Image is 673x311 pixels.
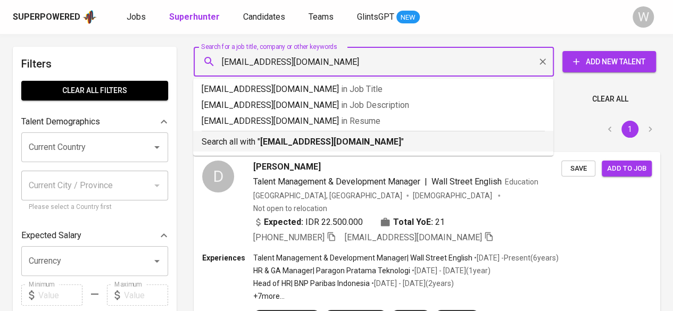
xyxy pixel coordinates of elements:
span: Clear All [592,93,628,106]
span: Teams [309,12,334,22]
div: D [202,161,234,192]
input: Value [124,284,168,306]
p: Please select a Country first [29,202,161,213]
b: Superhunter [169,12,220,22]
span: Candidates [243,12,285,22]
p: • [DATE] - [DATE] ( 2 years ) [370,278,454,289]
button: Clear [535,54,550,69]
span: Add New Talent [571,55,647,69]
button: Add to job [602,161,652,177]
div: Superpowered [13,11,80,23]
p: Talent Management & Development Manager | Wall Street English [253,253,472,263]
a: Candidates [243,11,287,24]
span: 21 [435,216,445,229]
span: NEW [396,12,420,23]
p: [EMAIL_ADDRESS][DOMAIN_NAME] [202,83,545,96]
span: Talent Management & Development Manager [253,176,420,187]
p: +7 more ... [253,291,559,301]
span: GlintsGPT [357,12,394,22]
button: page 1 [621,121,638,138]
span: [DEMOGRAPHIC_DATA] [413,190,494,201]
b: Total YoE: [393,216,433,229]
span: in Job Description [341,100,409,110]
div: W [633,6,654,28]
p: Expected Salary [21,229,81,242]
div: Expected Salary [21,225,168,246]
span: Education [505,178,538,186]
a: GlintsGPT NEW [357,11,420,24]
span: in Resume [341,116,380,126]
a: Superpoweredapp logo [13,9,97,25]
span: [EMAIL_ADDRESS][DOMAIN_NAME] [345,232,482,242]
p: Talent Demographics [21,115,100,128]
p: • [DATE] - Present ( 6 years ) [472,253,559,263]
span: [PERSON_NAME] [253,161,321,173]
a: Teams [309,11,336,24]
span: Save [567,163,590,175]
button: Save [561,161,595,177]
span: in Job Title [341,84,383,94]
span: [PHONE_NUMBER] [253,232,325,242]
button: Add New Talent [562,51,656,72]
span: Add to job [607,163,646,175]
p: Not open to relocation [253,203,327,214]
p: HR & GA Manager | Paragon Pratama Teknologi [253,265,410,276]
span: Clear All filters [30,84,160,97]
p: [EMAIL_ADDRESS][DOMAIN_NAME] [202,99,545,112]
div: IDR 22.500.000 [253,216,363,229]
div: [GEOGRAPHIC_DATA], [GEOGRAPHIC_DATA] [253,190,402,201]
b: Expected: [264,216,303,229]
a: Superhunter [169,11,222,24]
div: Talent Demographics [21,111,168,132]
span: Wall Street English [431,176,502,187]
nav: pagination navigation [600,121,660,138]
span: | [425,175,427,188]
button: Clear All filters [21,81,168,100]
p: Head of HR | BNP Paribas Indonesia [253,278,370,289]
p: Search all with " " [202,136,545,148]
p: Experiences [202,253,253,263]
button: Open [149,254,164,268]
input: Value [38,284,82,306]
p: • [DATE] - [DATE] ( 1 year ) [410,265,491,276]
button: Open [149,140,164,155]
a: Jobs [127,11,148,24]
p: [EMAIL_ADDRESS][DOMAIN_NAME] [202,115,545,128]
b: [EMAIL_ADDRESS][DOMAIN_NAME] [260,137,401,147]
img: app logo [82,9,97,25]
h6: Filters [21,55,168,72]
span: Jobs [127,12,146,22]
button: Clear All [588,89,633,109]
